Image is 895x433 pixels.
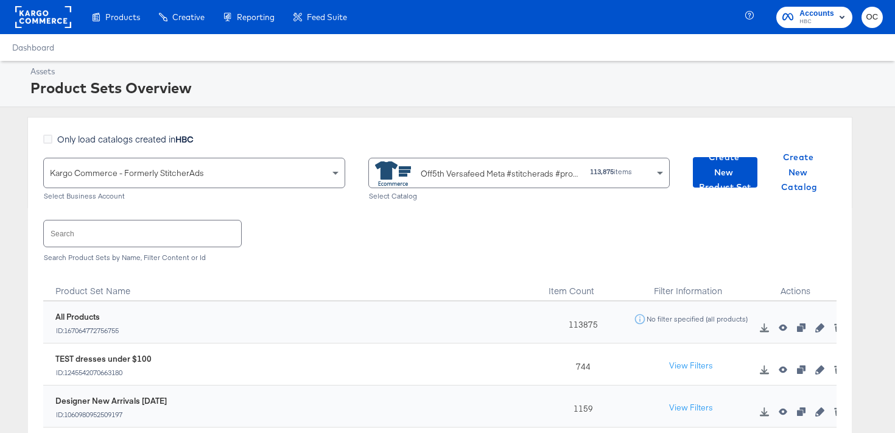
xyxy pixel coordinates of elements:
div: Designer New Arrivals [DATE] [55,395,167,407]
span: OC [866,10,878,24]
div: 744 [539,343,622,385]
button: View Filters [661,397,721,419]
span: Accounts [799,7,834,20]
button: Create New Product Set [693,157,757,188]
div: Toggle SortBy [539,271,622,301]
div: Product Sets Overview [30,77,880,98]
div: ID: 167064772756755 [55,326,119,335]
div: Product Set Name [43,271,539,301]
span: HBC [799,17,834,27]
div: Select Business Account [43,192,345,200]
input: Search product sets [44,220,241,247]
div: Item Count [539,271,622,301]
div: All Products [55,311,119,323]
div: No filter specified (all products) [646,315,748,323]
div: Filter Information [622,271,754,301]
div: ID: 1245542070663180 [55,368,152,377]
span: Create New Product Set [698,150,753,195]
div: Actions [754,271,837,301]
div: 113875 [539,301,622,343]
span: Create New Catalog [772,150,827,195]
div: Toggle SortBy [43,271,539,301]
strong: HBC [175,133,194,145]
span: Creative [172,12,205,22]
span: Products [105,12,140,22]
button: AccountsHBC [776,7,852,28]
button: OC [862,7,883,28]
span: Feed Suite [307,12,347,22]
div: items [589,167,633,176]
button: Create New Catalog [767,157,832,188]
div: Off5th Versafeed Meta #stitcherads #product-catalog #keep [421,167,581,180]
strong: 113,875 [590,167,614,176]
button: View Filters [661,355,721,377]
div: Assets [30,66,880,77]
span: Only load catalogs created in [57,133,194,145]
div: TEST dresses under $100 [55,353,152,365]
div: Select Catalog [368,192,670,200]
span: Kargo Commerce - Formerly StitcherAds [50,167,204,178]
div: Search Product Sets by Name, Filter Content or Id [43,253,837,262]
a: Dashboard [12,43,54,52]
div: ID: 1060980952509197 [55,410,167,419]
div: 1159 [539,385,622,428]
span: Reporting [237,12,275,22]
